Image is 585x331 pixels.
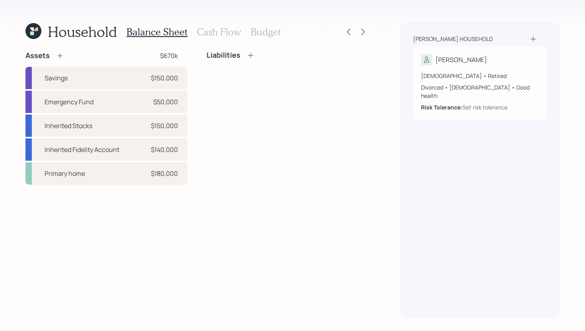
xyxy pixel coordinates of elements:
[151,121,178,130] div: $150,000
[48,23,117,40] h1: Household
[197,26,241,38] h3: Cash Flow
[421,72,539,80] div: [DEMOGRAPHIC_DATA] • Retired
[435,55,487,64] div: [PERSON_NAME]
[127,26,187,38] h3: Balance Sheet
[45,73,68,83] div: Savings
[151,145,178,154] div: $140,000
[45,169,85,178] div: Primary home
[45,97,94,107] div: Emergency Fund
[160,51,178,60] div: $670k
[421,103,462,111] b: Risk Tolerance:
[25,51,50,60] h4: Assets
[151,169,178,178] div: $180,000
[45,121,92,130] div: Inherited Stocks
[45,145,119,154] div: Inherited Fidelity Account
[207,51,240,60] h4: Liabilities
[251,26,281,38] h3: Budget
[151,73,178,83] div: $150,000
[421,83,539,100] div: Divorced • [DEMOGRAPHIC_DATA] • Good health
[462,103,507,111] div: Set risk tolerance
[413,35,493,43] div: [PERSON_NAME] household
[153,97,178,107] div: $50,000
